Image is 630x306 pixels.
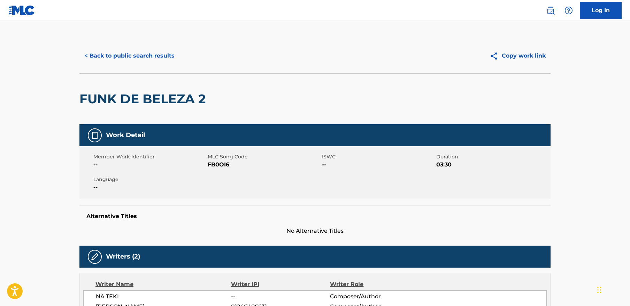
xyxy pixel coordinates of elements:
img: Work Detail [91,131,99,140]
img: Copy work link [490,52,502,60]
div: Drag [597,279,601,300]
a: Log In [580,2,622,19]
span: Composer/Author [330,292,420,301]
h2: FUNK DE BELEZA 2 [79,91,209,107]
span: -- [322,161,435,169]
span: Language [93,176,206,183]
a: Public Search [544,3,558,17]
div: Writer Role [330,280,420,289]
div: Writer Name [95,280,231,289]
span: FB0OI6 [208,161,320,169]
img: Writers [91,253,99,261]
img: MLC Logo [8,5,35,15]
button: Copy work link [485,47,551,65]
div: Writer IPI [231,280,330,289]
img: help [564,6,573,15]
h5: Alternative Titles [86,213,544,220]
span: No Alternative Titles [79,227,551,235]
div: Help [562,3,576,17]
span: 03:30 [436,161,549,169]
img: search [546,6,555,15]
span: -- [93,183,206,192]
button: < Back to public search results [79,47,179,65]
span: ISWC [322,153,435,161]
span: -- [93,161,206,169]
span: -- [231,292,330,301]
span: Member Work Identifier [93,153,206,161]
iframe: Chat Widget [595,273,630,306]
span: NA TEKI [96,292,231,301]
h5: Writers (2) [106,253,140,261]
span: Duration [436,153,549,161]
span: MLC Song Code [208,153,320,161]
h5: Work Detail [106,131,145,139]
